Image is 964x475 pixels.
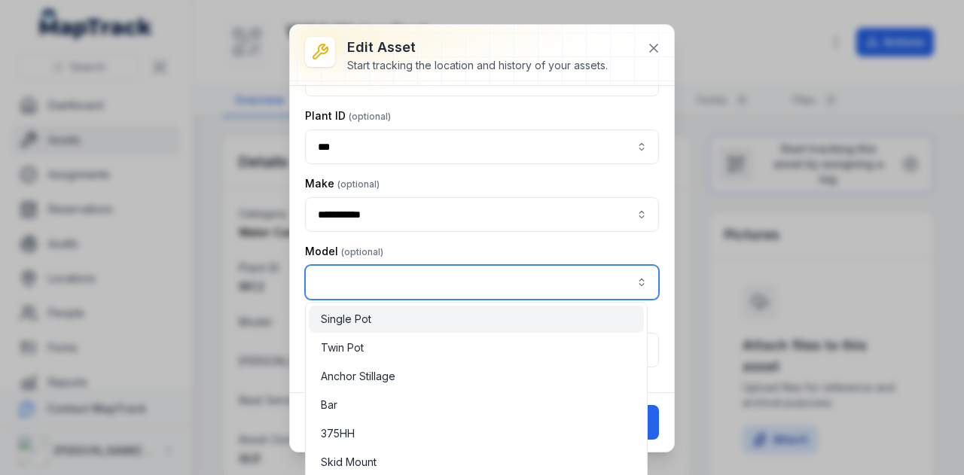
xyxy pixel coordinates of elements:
[305,265,659,300] input: asset-edit:cf[7b2ad715-4ce1-4afd-baaf-5d2b22496a4d]-label
[321,455,377,470] span: Skid Mount
[321,426,355,441] span: 375HH
[321,369,395,384] span: Anchor Stillage
[321,312,371,327] span: Single Pot
[321,340,364,355] span: Twin Pot
[321,397,337,413] span: Bar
